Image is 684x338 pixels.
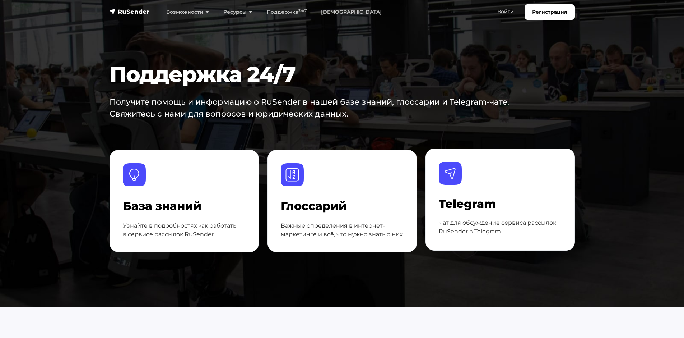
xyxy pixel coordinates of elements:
a: Регистрация [525,4,575,20]
img: Глоссарий [281,163,304,186]
a: [DEMOGRAPHIC_DATA] [314,5,389,19]
h4: Глоссарий [281,199,404,213]
p: Важные определения в интернет-маркетинге и всё, что нужно знать о них [281,221,404,239]
p: Получите помощь и информацию о RuSender в нашей базе знаний, глоссарии и Telegram-чате. Свяжитесь... [110,96,517,120]
a: Поддержка24/7 [260,5,314,19]
img: Telegram [439,162,462,185]
a: Войти [490,4,521,19]
img: RuSender [110,8,150,15]
p: Узнайте в подробностях как работать в сервисе рассылок RuSender [123,221,246,239]
a: Возможности [159,5,216,19]
a: Ресурсы [216,5,260,19]
h4: Telegram [439,197,562,211]
sup: 24/7 [298,8,307,13]
a: Telegram Telegram Чат для обсуждение сервиса рассылок RuSender в Telegram [425,149,575,251]
a: Глоссарий Глоссарий Важные определения в интернет-маркетинге и всё, что нужно знать о них [267,150,417,252]
h1: Поддержка 24/7 [110,61,535,87]
p: Чат для обсуждение сервиса рассылок RuSender в Telegram [439,219,562,236]
a: База знаний База знаний Узнайте в подробностях как работать в сервисе рассылок RuSender [110,150,259,252]
img: База знаний [123,163,146,186]
h4: База знаний [123,199,246,213]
